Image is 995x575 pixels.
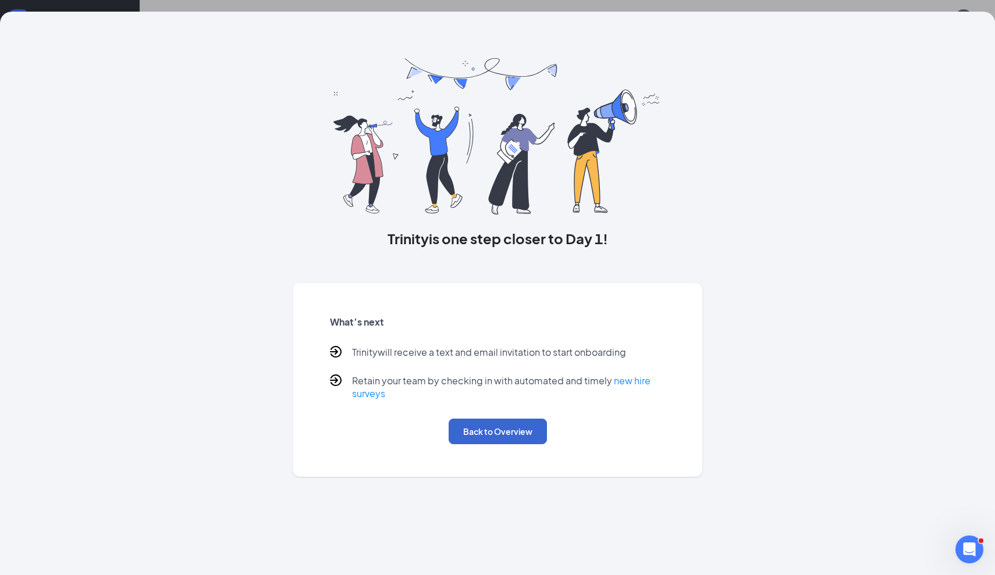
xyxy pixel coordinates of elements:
a: new hire surveys [352,374,651,399]
p: Retain your team by checking in with automated and timely [352,374,665,400]
button: Back to Overview [449,419,547,444]
img: you are all set [333,58,661,215]
iframe: Intercom live chat [955,535,983,563]
p: Trinity will receive a text and email invitation to start onboarding [352,346,626,360]
h5: What’s next [330,316,665,328]
h3: Trinity is one step closer to Day 1! [293,228,702,248]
